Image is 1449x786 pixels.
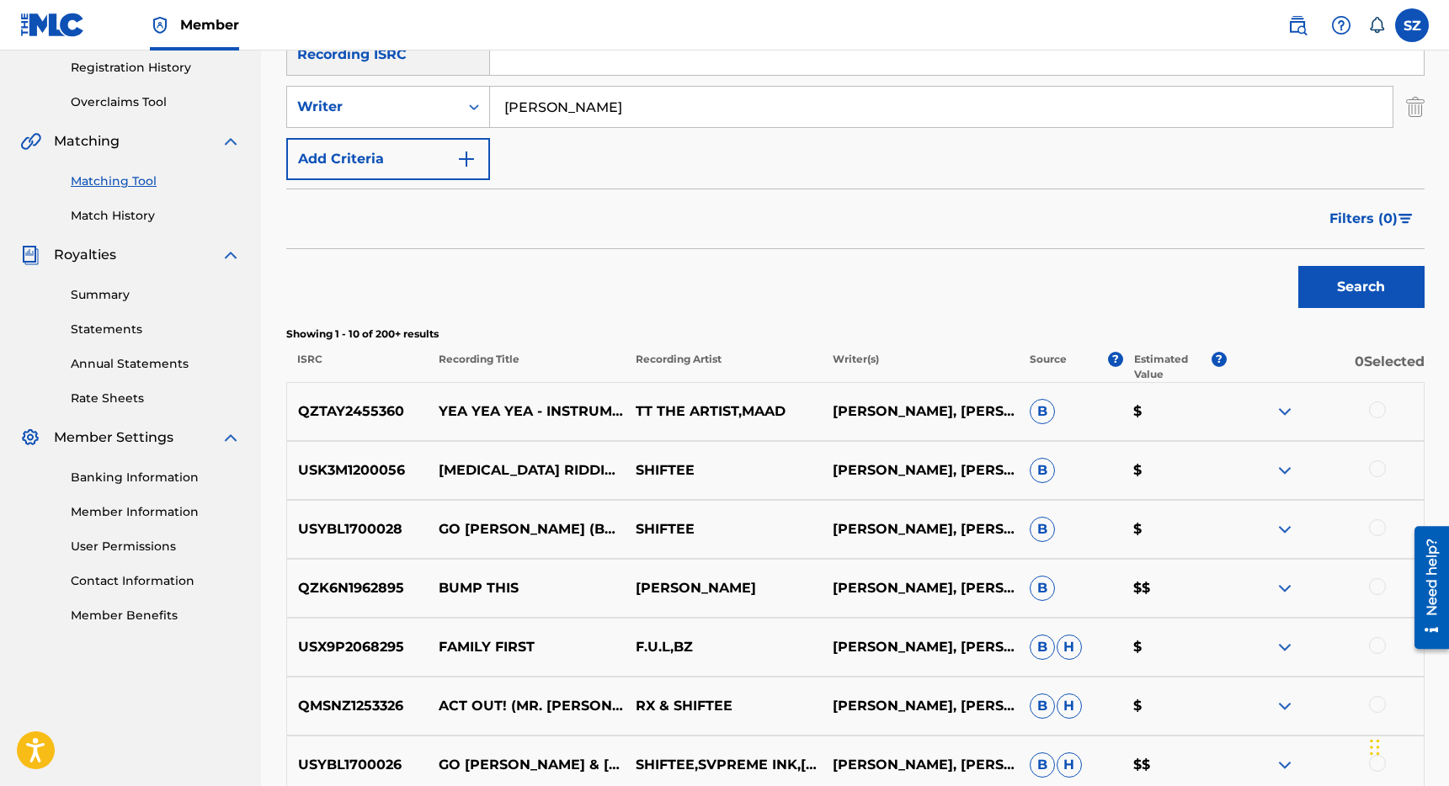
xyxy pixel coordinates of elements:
p: QZTAY2455360 [287,401,429,422]
div: Notifications [1368,17,1385,34]
img: Matching [20,131,41,151]
a: Public Search [1281,8,1314,42]
p: ACT OUT! (MR. [PERSON_NAME] REMIX) [428,696,625,716]
img: Top Rightsholder [150,15,170,35]
img: expand [1275,755,1295,775]
p: ISRC [286,352,428,382]
p: [PERSON_NAME], [PERSON_NAME], [PERSON_NAME], [PERSON_NAME], FAMILY UNITY LEGACY, [PERSON_NAME] [822,637,1019,657]
p: $$ [1122,755,1227,775]
span: Royalties [54,245,116,265]
p: GO [PERSON_NAME] (BOUNGE REMIX) [428,519,625,539]
p: [PERSON_NAME] [625,578,822,598]
button: Add Criteria [286,138,490,180]
p: Writer(s) [822,352,1019,382]
img: expand [1275,460,1295,481]
p: $$ [1122,578,1227,598]
a: Member Benefits [71,607,241,624]
img: expand [1275,578,1295,598]
p: Recording Title [427,352,624,382]
a: Summary [71,286,241,304]
p: Showing 1 - 10 of 200+ results [286,327,1425,342]
span: B [1030,693,1055,719]
p: USX9P2068295 [287,637,429,657]
img: expand [221,245,241,265]
div: Help [1324,8,1358,42]
img: expand [221,428,241,448]
img: expand [1275,696,1295,716]
p: YEA YEA YEA - INSTRUMENTAL [428,401,625,422]
a: Matching Tool [71,173,241,190]
span: ? [1212,352,1227,367]
p: FAMILY FIRST [428,637,625,657]
img: Member Settings [20,428,40,448]
p: SHIFTEE,SVPREME INK,[PERSON_NAME],[PERSON_NAME] [625,755,822,775]
div: Drag [1370,722,1380,773]
span: B [1030,517,1055,542]
p: $ [1122,519,1227,539]
a: Overclaims Tool [71,93,241,111]
iframe: Chat Widget [1365,705,1449,786]
p: RX & SHIFTEE [625,696,822,716]
p: [PERSON_NAME], [PERSON_NAME] [822,460,1019,481]
span: B [1030,458,1055,483]
p: Source [1030,352,1067,382]
p: Recording Artist [625,352,822,382]
a: User Permissions [71,538,241,555]
img: 9d2ae6d4665cec9f34b9.svg [456,149,477,169]
a: Member Information [71,503,241,521]
button: Search [1298,266,1425,308]
p: QZK6N1962895 [287,578,429,598]
span: B [1030,399,1055,424]
div: User Menu [1395,8,1429,42]
img: help [1331,15,1351,35]
a: Banking Information [71,469,241,486]
img: expand [1275,519,1295,539]
span: B [1030,752,1055,778]
p: USYBL1700028 [287,519,429,539]
p: BUMP THIS [428,578,625,598]
p: SHIFTEE [625,460,822,481]
img: expand [221,131,241,151]
div: Writer [297,97,449,117]
p: USK3M1200056 [287,460,429,481]
p: $ [1122,696,1227,716]
p: Estimated Value [1134,352,1212,382]
span: H [1057,752,1082,778]
span: H [1057,635,1082,660]
span: Matching [54,131,120,151]
p: F.U.L,BZ [625,637,822,657]
img: search [1287,15,1308,35]
p: 0 Selected [1227,352,1424,382]
a: Statements [71,321,241,338]
span: B [1030,576,1055,601]
p: USYBL1700026 [287,755,429,775]
p: $ [1122,460,1227,481]
p: SHIFTEE [625,519,822,539]
a: Annual Statements [71,355,241,373]
span: H [1057,693,1082,719]
p: [PERSON_NAME], [PERSON_NAME] [822,696,1019,716]
p: GO [PERSON_NAME] & [PERSON_NAME] REMIX [428,755,625,775]
span: Filters ( 0 ) [1329,209,1398,229]
p: [PERSON_NAME], [PERSON_NAME], [PERSON_NAME], [PERSON_NAME], [PERSON_NAME] [822,578,1019,598]
a: Match History [71,207,241,225]
p: [PERSON_NAME], [PERSON_NAME], [PERSON_NAME] [PERSON_NAME] [PERSON_NAME], [PERSON_NAME] [822,401,1019,422]
p: [PERSON_NAME], [PERSON_NAME] [822,755,1019,775]
img: expand [1275,637,1295,657]
img: Delete Criterion [1406,86,1425,128]
span: ? [1108,352,1123,367]
p: [MEDICAL_DATA] RIDDIM ([PERSON_NAME] REMIX) [428,460,625,481]
img: expand [1275,401,1295,422]
button: Filters (0) [1319,198,1425,240]
p: [PERSON_NAME], [PERSON_NAME] [822,519,1019,539]
a: Rate Sheets [71,390,241,407]
img: MLC Logo [20,13,85,37]
img: filter [1398,214,1413,224]
iframe: Resource Center [1402,520,1449,656]
img: Royalties [20,245,40,265]
p: TT THE ARTIST,MAAD [625,401,822,422]
p: $ [1122,401,1227,422]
